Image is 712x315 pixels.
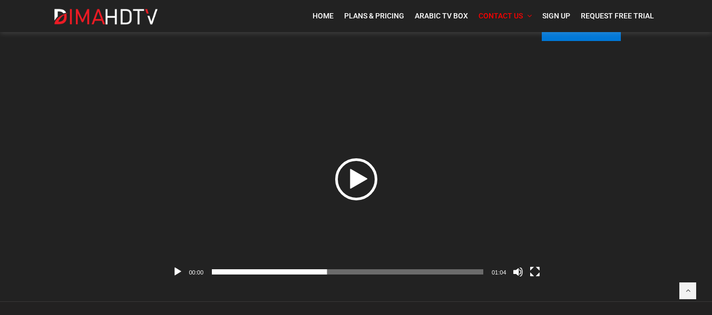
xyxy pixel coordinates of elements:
[339,5,409,27] a: Plans & Pricing
[537,5,576,27] a: Sign Up
[189,269,204,276] span: 00:00
[581,12,654,20] span: Request Free Trial
[492,269,506,276] span: 01:04
[164,76,549,282] div: Video Player
[479,12,523,20] span: Contact Us
[313,12,334,20] span: Home
[212,269,483,275] span: Time Slider
[473,5,537,27] a: Contact Us
[53,8,159,25] img: Dima HDTV
[679,282,696,299] a: Back to top
[409,5,473,27] a: Arabic TV Box
[513,267,523,277] button: Mute
[344,12,404,20] span: Plans & Pricing
[415,12,468,20] span: Arabic TV Box
[335,158,377,200] div: Play
[530,267,540,277] button: Fullscreen
[172,267,183,277] button: Play
[307,5,339,27] a: Home
[542,12,570,20] span: Sign Up
[576,5,659,27] a: Request Free Trial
